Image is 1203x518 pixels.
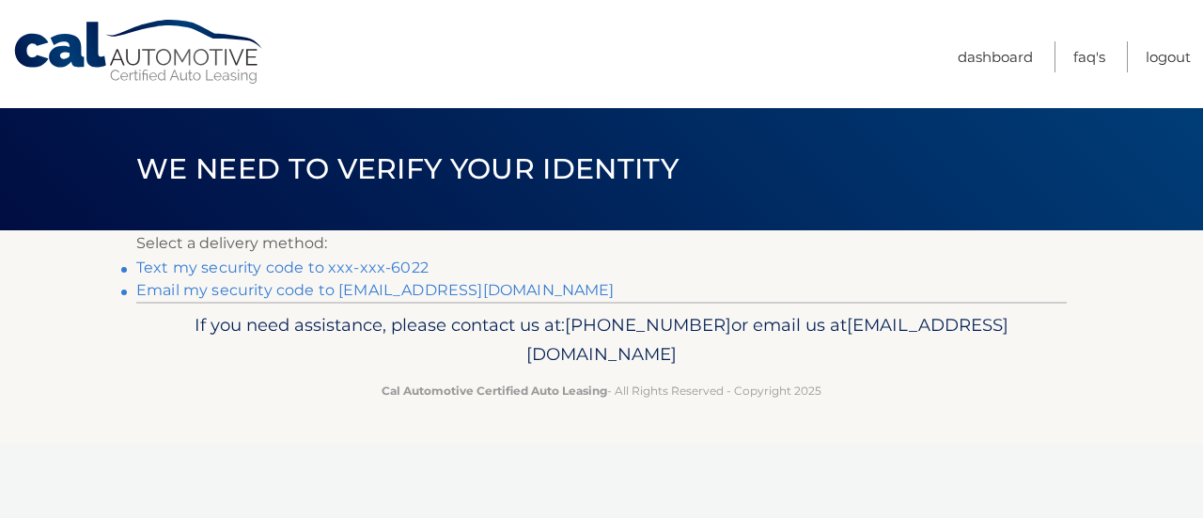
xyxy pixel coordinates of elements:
[136,151,679,186] span: We need to verify your identity
[136,259,429,276] a: Text my security code to xxx-xxx-6022
[1146,41,1191,72] a: Logout
[958,41,1033,72] a: Dashboard
[565,314,731,336] span: [PHONE_NUMBER]
[382,384,607,398] strong: Cal Automotive Certified Auto Leasing
[12,19,266,86] a: Cal Automotive
[136,230,1067,257] p: Select a delivery method:
[148,310,1055,370] p: If you need assistance, please contact us at: or email us at
[148,381,1055,400] p: - All Rights Reserved - Copyright 2025
[1073,41,1105,72] a: FAQ's
[136,281,615,299] a: Email my security code to [EMAIL_ADDRESS][DOMAIN_NAME]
